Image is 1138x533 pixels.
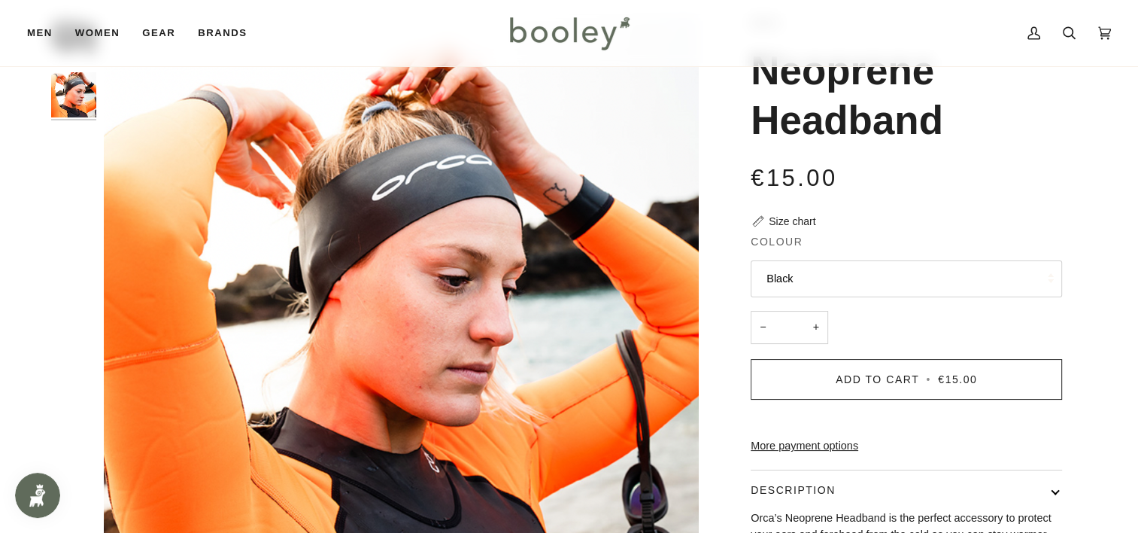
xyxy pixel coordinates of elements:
[751,46,1051,145] h1: Neoprene Headband
[751,234,803,250] span: Colour
[27,26,53,41] span: Men
[923,373,933,385] span: •
[751,471,1062,510] button: Description
[51,72,96,117] img: Orca Neoprene Headband - Booley Galway
[503,11,635,55] img: Booley
[15,473,60,518] iframe: Button to open loyalty program pop-up
[804,311,828,345] button: +
[938,373,977,385] span: €15.00
[751,359,1062,400] button: Add to Cart • €15.00
[751,311,828,345] input: Quantity
[751,260,1062,297] button: Black
[751,311,775,345] button: −
[75,26,120,41] span: Women
[751,438,1062,455] a: More payment options
[769,214,815,230] div: Size chart
[142,26,175,41] span: Gear
[198,26,247,41] span: Brands
[751,165,837,191] span: €15.00
[836,373,919,385] span: Add to Cart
